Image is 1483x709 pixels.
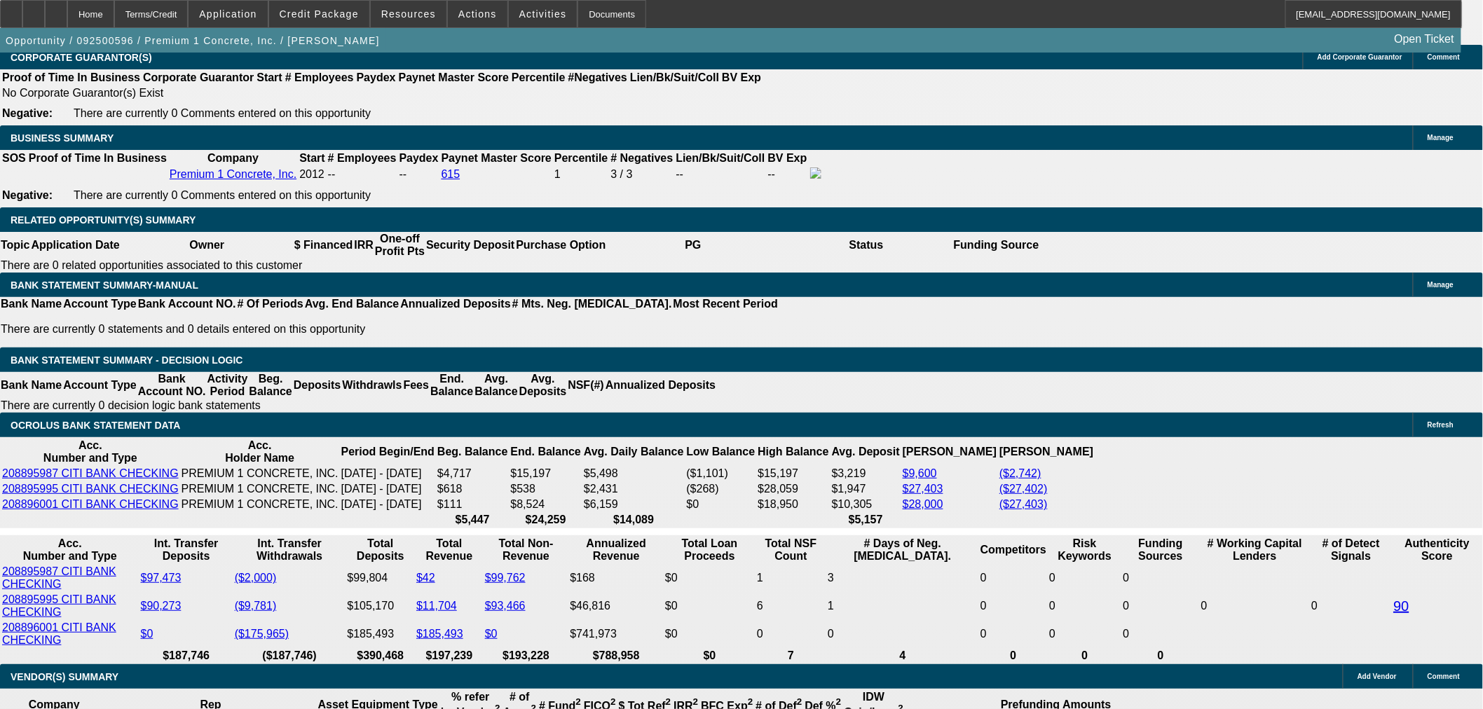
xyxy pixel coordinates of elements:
th: Sum of the Total NSF Count and Total Overdraft Fee Count from Ocrolus [756,537,826,563]
span: BUSINESS SUMMARY [11,132,114,144]
a: ($9,781) [235,600,277,612]
td: $99,804 [346,565,414,591]
th: Annualized Revenue [569,537,663,563]
a: 208895995 CITI BANK CHECKING [2,593,116,618]
td: $0 [664,565,755,591]
th: $197,239 [416,649,483,663]
span: Add Corporate Guarantor [1318,53,1402,61]
b: #Negatives [568,71,628,83]
span: There are currently 0 Comments entered on this opportunity [74,189,371,201]
td: 1 [756,565,826,591]
th: Int. Transfer Withdrawals [234,537,346,563]
th: Avg. Deposit [831,439,901,465]
th: Bank Account NO. [137,372,207,399]
th: Status [780,232,953,259]
td: $15,197 [757,467,829,481]
td: $538 [510,482,582,496]
a: 90 [1394,598,1409,614]
th: Low Balance [686,439,756,465]
b: Percentile [512,71,565,83]
a: $90,273 [141,600,182,612]
b: BV Exp [768,152,807,164]
th: Most Recent Period [673,297,779,311]
th: # Days of Neg. [MEDICAL_DATA]. [827,537,978,563]
th: 7 [756,649,826,663]
th: Purchase Option [515,232,606,259]
span: Refresh [1428,421,1454,429]
b: Negative: [2,107,53,119]
td: 0 [980,593,1047,619]
a: $11,704 [416,600,457,612]
th: Total Revenue [416,537,483,563]
button: Resources [371,1,446,27]
b: Paydex [357,71,396,83]
th: 0 [980,649,1047,663]
a: $93,466 [485,600,526,612]
th: Fees [403,372,430,399]
th: Beg. Balance [437,439,508,465]
b: Lien/Bk/Suit/Coll [630,71,719,83]
th: $5,157 [831,513,901,527]
td: $18,950 [757,497,829,511]
td: $10,305 [831,497,901,511]
th: # Mts. Neg. [MEDICAL_DATA]. [512,297,673,311]
a: 615 [442,168,460,180]
th: ($187,746) [234,649,346,663]
th: $ Financed [294,232,354,259]
span: Credit Package [280,8,359,20]
a: ($27,403) [999,498,1048,510]
td: 0 [1123,621,1199,647]
span: Resources [381,8,436,20]
span: There are currently 0 Comments entered on this opportunity [74,107,371,119]
th: Account Type [62,372,137,399]
td: [DATE] - [DATE] [341,467,435,481]
th: Security Deposit [425,232,515,259]
b: Start [299,152,324,164]
th: $390,468 [346,649,414,663]
td: $15,197 [510,467,582,481]
td: 0 [1311,565,1391,647]
td: 6 [756,593,826,619]
b: Company [207,152,259,164]
p: There are currently 0 statements and 0 details entered on this opportunity [1,323,778,336]
th: Deposits [293,372,342,399]
a: $0 [485,628,498,640]
span: -- [328,168,336,180]
th: Avg. Daily Balance [583,439,685,465]
th: Bank Account NO. [137,297,237,311]
td: 3 [827,565,978,591]
td: [DATE] - [DATE] [341,497,435,511]
th: Activity Period [207,372,249,399]
td: $8,524 [510,497,582,511]
td: 0 [1048,621,1121,647]
th: Owner [121,232,294,259]
button: Activities [509,1,578,27]
td: $5,498 [583,467,685,481]
th: Acc. Number and Type [1,537,139,563]
td: 2012 [299,167,325,182]
sup: 2 [797,697,802,708]
td: $2,431 [583,482,685,496]
span: Comment [1428,53,1460,61]
th: Annualized Deposits [399,297,511,311]
th: 4 [827,649,978,663]
td: [DATE] - [DATE] [341,482,435,496]
th: One-off Profit Pts [374,232,425,259]
td: $0 [664,593,755,619]
sup: 2 [836,697,841,708]
th: [PERSON_NAME] [902,439,997,465]
th: Acc. Holder Name [181,439,339,465]
th: $193,228 [484,649,568,663]
th: Application Date [30,232,120,259]
th: Acc. Number and Type [1,439,179,465]
span: Opportunity / 092500596 / Premium 1 Concrete, Inc. / [PERSON_NAME] [6,35,380,46]
a: $99,762 [485,572,526,584]
th: IRR [353,232,374,259]
sup: 2 [666,697,671,708]
th: Int. Transfer Deposits [140,537,233,563]
th: End. Balance [430,372,474,399]
td: $185,493 [346,621,414,647]
td: PREMIUM 1 CONCRETE, INC. [181,497,339,511]
td: -- [675,167,765,182]
th: $788,958 [569,649,663,663]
